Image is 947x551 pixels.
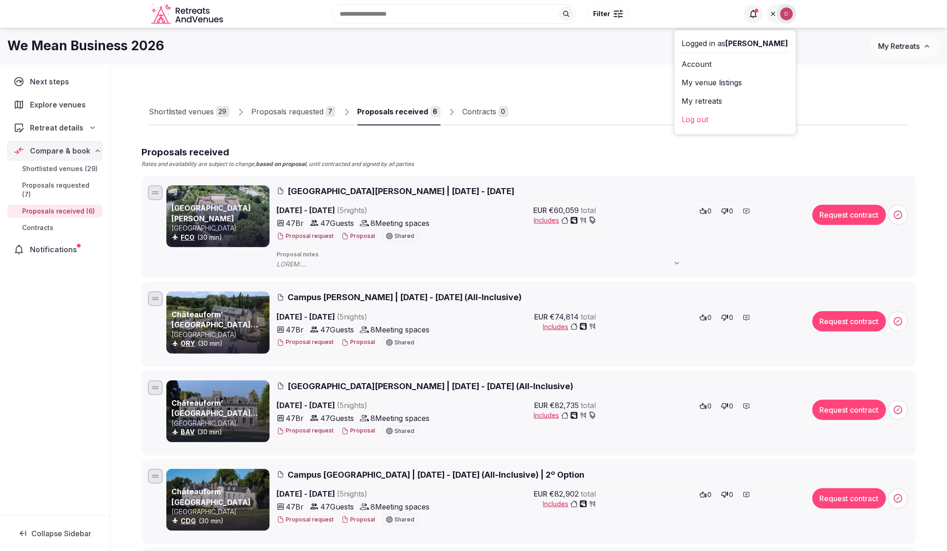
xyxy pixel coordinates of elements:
a: Contracts [7,221,102,234]
a: Shortlisted venues29 [149,99,229,125]
a: Contracts0 [463,99,508,125]
span: 0 [708,207,712,216]
button: Request contract [812,488,886,509]
div: Proposals requested [252,106,324,117]
button: BAV [181,427,195,437]
span: Contracts [22,223,53,232]
a: FCO [181,233,195,241]
div: (30 min) [172,516,268,526]
span: 8 Meeting spaces [371,413,430,424]
div: Shortlisted venues [149,106,214,117]
a: CDG [181,517,196,525]
span: 47 Guests [321,218,354,229]
div: 0 [499,106,508,117]
span: €82,902 [550,488,579,499]
button: 0 [697,205,715,218]
strong: based on proposal [256,160,306,167]
button: 0 [697,400,715,413]
a: Account [682,57,788,71]
div: 29 [216,106,229,117]
span: 0 [708,402,712,411]
a: My retreats [682,94,788,108]
span: ( 5 night s ) [337,401,368,410]
button: My Retreats [870,35,940,58]
span: Includes [534,411,596,420]
span: 47 Br [286,413,304,424]
span: EUR [535,400,548,411]
button: Proposal [341,232,376,240]
span: 0 [708,490,712,499]
span: 47 Br [286,218,304,229]
span: €74,814 [550,311,579,322]
span: Compare & book [30,145,90,156]
button: Proposal request [277,427,334,435]
button: 0 [718,311,736,324]
a: Explore venues [7,95,102,114]
a: Proposals requested7 [252,99,335,125]
span: €82,735 [550,400,579,411]
span: [GEOGRAPHIC_DATA][PERSON_NAME] | [DATE] - [DATE] [288,185,515,197]
span: Explore venues [30,99,89,110]
a: Shortlisted venues (29) [7,162,102,175]
div: 6 [430,106,441,117]
p: [GEOGRAPHIC_DATA] [172,330,268,339]
span: total [581,488,596,499]
a: Next steps [7,72,102,91]
span: 47 Br [286,501,304,512]
span: 47 Guests [321,501,354,512]
span: Campus [PERSON_NAME] | [DATE] - [DATE] (All-Inclusive) [288,291,522,303]
button: 0 [697,488,715,501]
span: EUR [534,488,548,499]
span: total [581,311,596,322]
a: Visit the homepage [151,4,225,24]
span: Shortlisted venues (29) [22,164,98,173]
span: ( 5 night s ) [337,489,368,498]
span: Proposals requested (7) [22,181,99,199]
button: Proposal [341,516,376,524]
div: 7 [326,106,335,117]
span: 0 [729,207,734,216]
button: Includes [534,216,596,225]
span: [DATE] - [DATE] [277,488,439,499]
span: LOREM: Ipsu Dolor Sitam Consecte adi e. 61 seddo ei tempo, in utlab: 2) e. 41 dolor mag aliquae a... [277,260,690,269]
p: Rates and availability are subject to change, , until contracted and signed by all parties [142,160,414,168]
span: Campus [GEOGRAPHIC_DATA] | [DATE] - [DATE] (All-Inclusive) | 2º Option [288,469,585,480]
span: [GEOGRAPHIC_DATA][PERSON_NAME] | [DATE] - [DATE] (All-Inclusive) [288,380,574,392]
span: 47 Br [286,324,304,335]
span: 47 Guests [321,324,354,335]
span: 8 Meeting spaces [371,501,430,512]
span: Retreat details [30,122,83,133]
button: Proposal [341,427,376,435]
h1: We Mean Business 2026 [7,37,164,55]
span: EUR [535,311,548,322]
span: Next steps [30,76,73,87]
span: Includes [543,322,596,332]
button: Proposal request [277,232,334,240]
span: 0 [708,313,712,322]
div: (30 min) [172,427,268,437]
a: Notifications [7,240,102,259]
span: Proposals received (6) [22,207,95,216]
span: 0 [729,313,734,322]
span: [PERSON_NAME] [726,39,788,48]
div: (30 min) [172,233,268,242]
span: 8 Meeting spaces [371,218,430,229]
a: My venue listings [682,75,788,90]
span: €60,059 [549,205,579,216]
span: Shared [395,340,415,345]
a: Châteauform’ [GEOGRAPHIC_DATA] [172,487,251,506]
a: BAV [181,428,195,436]
button: Request contract [812,205,886,225]
a: Châteauform’ [GEOGRAPHIC_DATA][PERSON_NAME] [172,398,259,428]
span: Collapse Sidebar [31,529,91,538]
button: 0 [718,488,736,501]
div: (30 min) [172,339,268,348]
div: Contracts [463,106,497,117]
span: Shared [395,428,415,434]
h2: Proposals received [142,146,414,159]
a: Proposals requested (7) [7,179,102,201]
a: Proposals received (6) [7,205,102,218]
p: [GEOGRAPHIC_DATA] [172,224,268,233]
button: Collapse Sidebar [7,523,102,544]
